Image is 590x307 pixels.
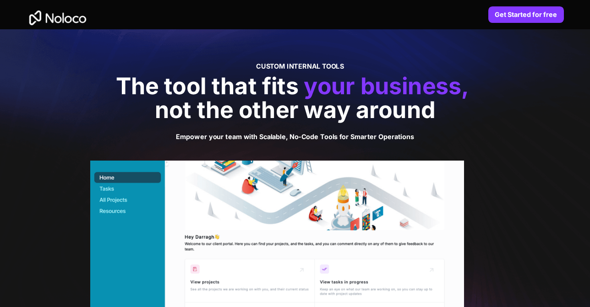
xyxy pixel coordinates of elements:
[256,62,344,70] span: CUSTOM INTERNAL TOOLS
[155,96,436,124] span: not the other way around
[495,11,557,18] strong: Get Started for free
[116,72,299,100] span: The tool that fits
[488,6,564,23] a: Get Started for free
[304,72,469,100] span: your business,
[176,133,414,141] strong: Empower your team with Scalable, No-Code Tools for Smarter Operations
